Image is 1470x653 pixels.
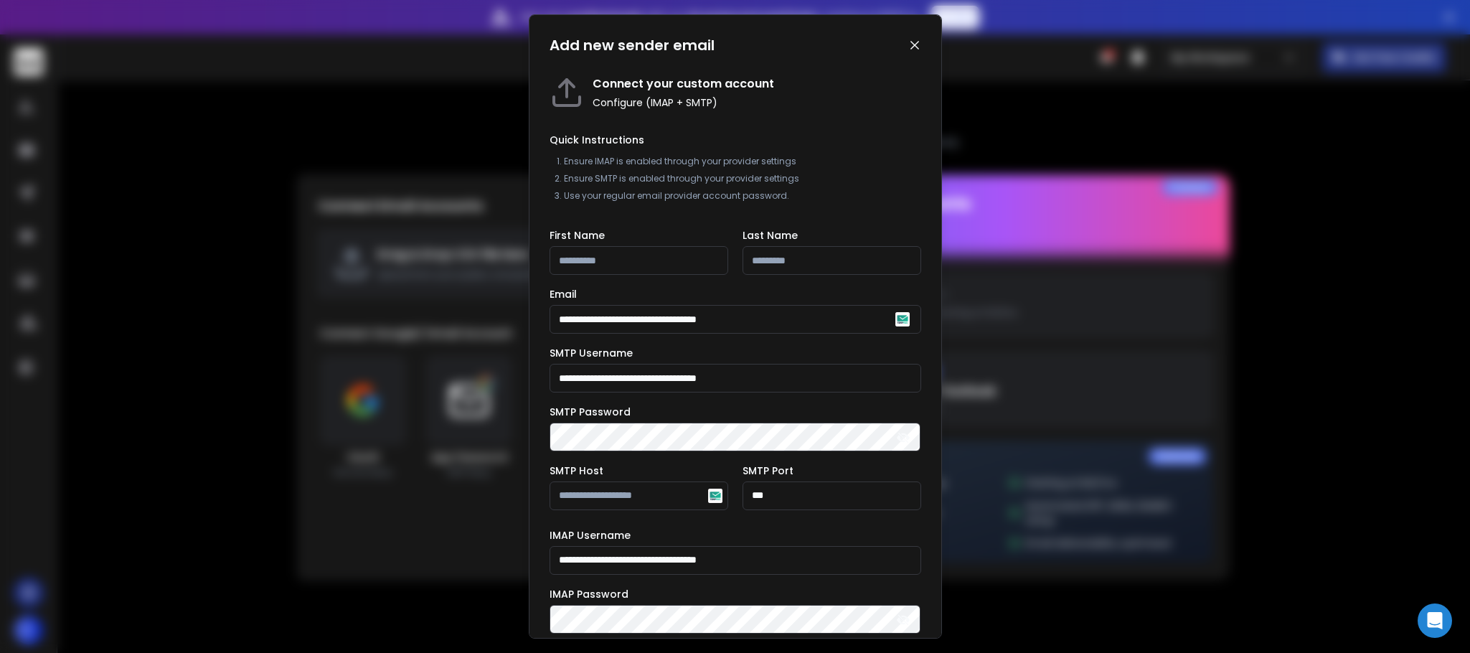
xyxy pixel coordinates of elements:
label: IMAP Username [550,530,631,540]
li: Use your regular email provider account password. [564,190,921,202]
label: SMTP Port [743,466,793,476]
p: Configure (IMAP + SMTP) [593,95,774,110]
label: First Name [550,230,605,240]
div: Open Intercom Messenger [1418,603,1452,638]
li: Ensure SMTP is enabled through your provider settings [564,173,921,184]
label: IMAP Password [550,589,628,599]
h1: Connect your custom account [593,75,774,93]
label: Last Name [743,230,798,240]
label: SMTP Host [550,466,603,476]
label: SMTP Username [550,348,633,358]
li: Ensure IMAP is enabled through your provider settings [564,156,921,167]
label: Email [550,289,577,299]
h1: Add new sender email [550,35,715,55]
label: SMTP Password [550,407,631,417]
h2: Quick Instructions [550,133,921,147]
